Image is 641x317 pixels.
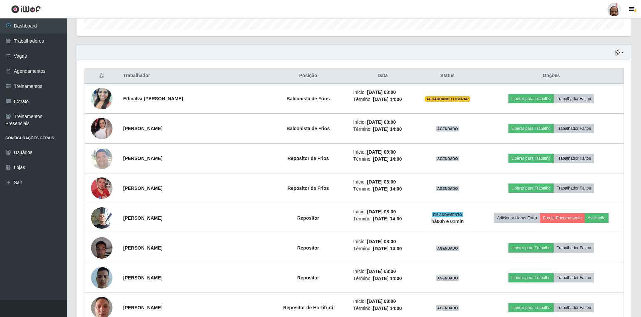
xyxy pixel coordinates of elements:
li: Término: [353,305,412,312]
span: AGENDADO [436,126,459,131]
button: Liberar para Trabalho [508,124,554,133]
strong: Repositor de Frios [288,156,329,161]
strong: Repositor de Frios [288,186,329,191]
span: AGENDADO [436,275,459,281]
button: Liberar para Trabalho [508,154,554,163]
li: Início: [353,298,412,305]
li: Início: [353,208,412,215]
time: [DATE] 14:00 [373,97,402,102]
strong: Edinalva [PERSON_NAME] [123,96,183,101]
strong: há 00 h e 01 min [431,219,464,224]
button: Trabalhador Faltou [554,183,594,193]
img: 1736288178344.jpeg [91,204,112,232]
strong: [PERSON_NAME] [123,275,162,280]
time: [DATE] 08:00 [367,209,396,214]
time: [DATE] 14:00 [373,126,402,132]
strong: [PERSON_NAME] [123,215,162,221]
time: [DATE] 08:00 [367,269,396,274]
button: Trabalhador Faltou [554,154,594,163]
span: AGENDADO [436,246,459,251]
button: Liberar para Trabalho [508,94,554,103]
span: AGENDADO [436,305,459,311]
img: 1739977282987.jpeg [91,233,112,262]
strong: Balconista de Frios [287,96,330,101]
th: Opções [479,68,624,84]
time: [DATE] 14:00 [373,246,402,251]
span: AGUARDANDO LIBERAR [425,96,470,102]
button: Liberar para Trabalho [508,273,554,282]
strong: [PERSON_NAME] [123,245,162,251]
img: 1650687338616.jpeg [91,80,112,118]
strong: [PERSON_NAME] [123,126,162,131]
button: Liberar para Trabalho [508,243,554,253]
img: 1744377208057.jpeg [91,265,112,290]
span: EM ANDAMENTO [432,212,464,217]
th: Posição [267,68,349,84]
th: Trabalhador [119,68,267,84]
li: Término: [353,186,412,193]
strong: Repositor de Hortifruti [283,305,333,310]
time: [DATE] 08:00 [367,90,396,95]
button: Trabalhador Faltou [554,303,594,312]
strong: Repositor [297,215,319,221]
strong: [PERSON_NAME] [123,305,162,310]
strong: [PERSON_NAME] [123,186,162,191]
li: Início: [353,89,412,96]
strong: Repositor [297,275,319,280]
th: Data [349,68,416,84]
li: Término: [353,96,412,103]
time: [DATE] 14:00 [373,306,402,311]
time: [DATE] 08:00 [367,299,396,304]
li: Início: [353,178,412,186]
li: Início: [353,119,412,126]
time: [DATE] 08:00 [367,239,396,244]
li: Início: [353,149,412,156]
time: [DATE] 14:00 [373,216,402,221]
img: 1741878920639.jpeg [91,169,112,207]
li: Término: [353,215,412,222]
time: [DATE] 14:00 [373,186,402,192]
img: CoreUI Logo [11,5,41,13]
span: AGENDADO [436,156,459,161]
button: Trabalhador Faltou [554,243,594,253]
li: Término: [353,245,412,252]
img: 1758996718414.jpeg [91,118,112,139]
li: Término: [353,156,412,163]
img: 1697490161329.jpeg [91,144,112,172]
li: Início: [353,268,412,275]
button: Trabalhador Faltou [554,94,594,103]
button: Adicionar Horas Extra [494,213,540,223]
time: [DATE] 08:00 [367,179,396,184]
strong: Repositor [297,245,319,251]
time: [DATE] 14:00 [373,276,402,281]
button: Liberar para Trabalho [508,303,554,312]
button: Liberar para Trabalho [508,183,554,193]
button: Forçar Encerramento [540,213,585,223]
button: Avaliação [585,213,609,223]
li: Término: [353,275,412,282]
li: Término: [353,126,412,133]
button: Trabalhador Faltou [554,273,594,282]
strong: [PERSON_NAME] [123,156,162,161]
strong: Balconista de Frios [287,126,330,131]
th: Status [416,68,479,84]
li: Início: [353,238,412,245]
button: Trabalhador Faltou [554,124,594,133]
time: [DATE] 08:00 [367,149,396,155]
time: [DATE] 08:00 [367,119,396,125]
span: AGENDADO [436,186,459,191]
time: [DATE] 14:00 [373,156,402,162]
